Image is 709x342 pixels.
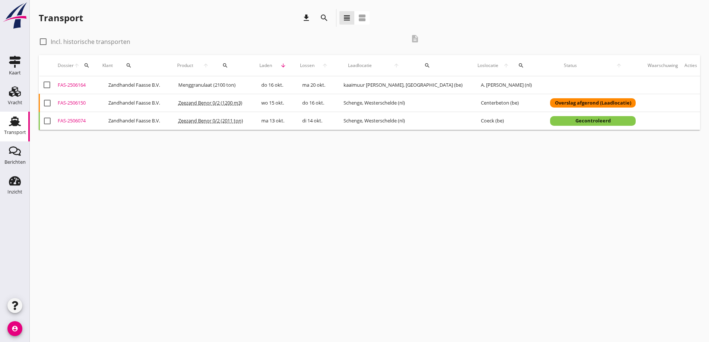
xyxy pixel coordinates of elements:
[252,76,293,94] td: do 16 okt.
[126,63,132,68] i: search
[172,62,198,69] span: Product
[342,13,351,22] i: view_headline
[7,189,22,194] div: Inzicht
[178,117,243,124] span: Zeezand Benor 0/2 (2011 ton)
[255,62,276,69] span: Laden
[684,62,697,69] div: Acties
[276,63,290,68] i: arrow_downward
[39,12,83,24] div: Transport
[252,94,293,112] td: wo 15 okt.
[99,94,169,112] td: Zandhandel Faasse B.V.
[4,130,26,135] div: Transport
[518,63,524,68] i: search
[84,63,90,68] i: search
[9,70,21,75] div: Kaart
[252,112,293,130] td: ma 13 okt.
[597,63,642,68] i: arrow_upward
[320,13,329,22] i: search
[99,76,169,94] td: Zandhandel Faasse B.V.
[8,100,22,105] div: Vracht
[335,94,472,112] td: Schenge, Westerschelde (nl)
[51,38,130,45] label: Incl. historische transporten
[293,76,334,94] td: ma 20 okt.
[501,63,512,68] i: arrow_upward
[198,63,214,68] i: arrow_upward
[296,62,318,69] span: Lossen
[58,81,96,89] div: FAS-2506164
[178,99,242,106] span: Zeezand Benor 0/2 (1200 m3)
[550,116,636,126] div: Gecontroleerd
[293,94,334,112] td: do 16 okt.
[74,63,80,68] i: arrow_upward
[424,63,430,68] i: search
[293,112,334,130] td: di 14 okt.
[58,117,96,125] div: FAS-2506074
[335,76,472,94] td: kaaimuur [PERSON_NAME], [GEOGRAPHIC_DATA] (be)
[338,62,383,69] span: Laadlocatie
[481,81,532,88] span: A. [PERSON_NAME] (nl)
[1,2,28,29] img: logo-small.a267ee39.svg
[475,62,501,69] span: Loslocatie
[481,117,504,124] span: Coeck (be)
[102,57,166,74] div: Klant
[169,76,252,94] td: Menggranulaat (2100 ton)
[481,99,519,106] span: Centerbeton (be)
[58,99,96,107] div: FAS-2506150
[544,62,597,69] span: Status
[302,13,311,22] i: download
[335,112,472,130] td: Schenge, Westerschelde (nl)
[99,112,169,130] td: Zandhandel Faasse B.V.
[648,62,678,69] div: Waarschuwing
[318,63,332,68] i: arrow_upward
[358,13,367,22] i: view_agenda
[550,98,636,108] div: Overslag afgerond (Laadlocatie)
[4,160,26,164] div: Berichten
[58,62,74,69] span: Dossier
[222,63,228,68] i: search
[7,321,22,336] i: account_circle
[383,63,410,68] i: arrow_upward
